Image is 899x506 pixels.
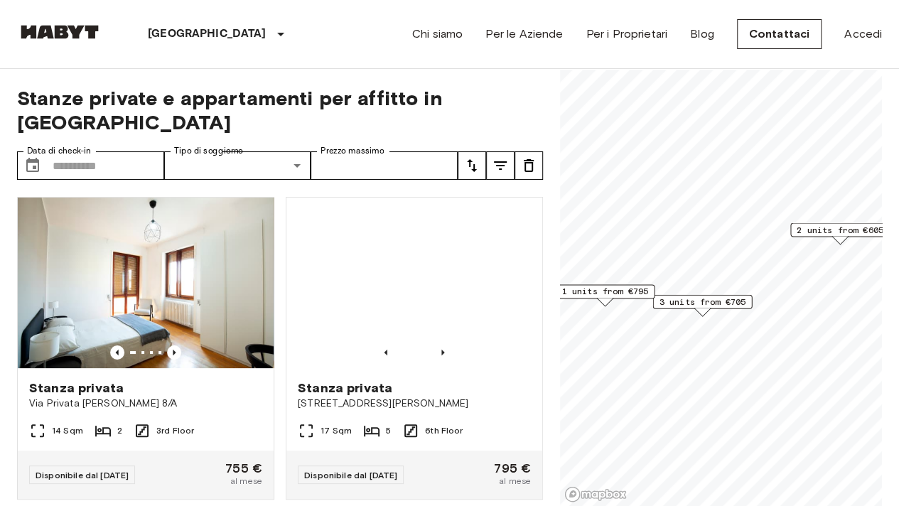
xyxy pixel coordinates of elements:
[156,424,194,437] span: 3rd Floor
[230,475,262,488] span: al mese
[167,345,181,360] button: Previous image
[29,379,124,397] span: Stanza privata
[321,145,384,157] label: Prezzo massimo
[117,424,122,437] span: 2
[174,145,243,157] label: Tipo di soggiorno
[36,470,129,480] span: Disponibile dal [DATE]
[304,470,397,480] span: Disponibile dal [DATE]
[690,26,714,43] a: Blog
[564,486,627,502] a: Mapbox logo
[561,285,648,298] span: 1 units from €795
[225,462,262,475] span: 755 €
[17,197,274,500] a: Marketing picture of unit IT-14-055-010-002HPrevious imagePrevious imageStanza privataVia Privata...
[148,26,267,43] p: [GEOGRAPHIC_DATA]
[436,345,450,360] button: Previous image
[52,424,83,437] span: 14 Sqm
[18,198,274,368] img: Marketing picture of unit IT-14-055-010-002H
[486,151,515,180] button: tune
[17,86,543,134] span: Stanze private e appartamenti per affitto in [GEOGRAPHIC_DATA]
[586,26,667,43] a: Per i Proprietari
[555,284,655,306] div: Map marker
[458,151,486,180] button: tune
[27,145,91,157] label: Data di check-in
[499,475,531,488] span: al mese
[844,26,882,43] a: Accedi
[790,222,890,244] div: Map marker
[29,397,262,411] span: Via Privata [PERSON_NAME] 8/A
[286,197,543,500] a: Marketing picture of unit IT-14-072-001-03HPrevious imagePrevious imageStanza privata[STREET_ADDR...
[485,26,563,43] a: Per le Aziende
[18,151,47,180] button: Choose date
[17,25,102,39] img: Habyt
[379,345,393,360] button: Previous image
[660,296,746,308] span: 3 units from €705
[412,26,463,43] a: Chi siamo
[110,345,124,360] button: Previous image
[286,198,542,368] img: Marketing picture of unit IT-14-072-001-03H
[321,424,352,437] span: 17 Sqm
[298,379,392,397] span: Stanza privata
[515,151,543,180] button: tune
[737,19,822,49] a: Contattaci
[386,424,391,437] span: 5
[425,424,463,437] span: 6th Floor
[298,397,531,411] span: [STREET_ADDRESS][PERSON_NAME]
[653,295,753,317] div: Map marker
[797,223,883,236] span: 2 units from €605
[494,462,531,475] span: 795 €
